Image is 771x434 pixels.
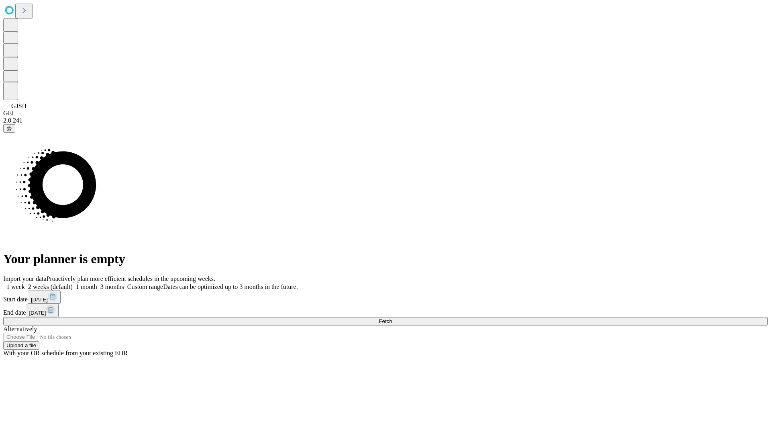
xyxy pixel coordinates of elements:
div: End date [3,304,768,317]
div: 2.0.241 [3,117,768,124]
span: 3 months [100,283,124,290]
span: Alternatively [3,325,37,332]
span: [DATE] [31,297,48,303]
div: Start date [3,291,768,304]
span: 1 month [76,283,97,290]
span: Fetch [379,318,392,324]
span: Import your data [3,275,47,282]
span: 1 week [6,283,25,290]
button: @ [3,124,15,133]
span: @ [6,125,12,131]
span: With your OR schedule from your existing EHR [3,350,128,356]
span: Custom range [127,283,163,290]
span: 2 weeks (default) [28,283,73,290]
button: [DATE] [28,291,61,304]
button: Upload a file [3,341,39,350]
span: Proactively plan more efficient schedules in the upcoming weeks. [47,275,215,282]
button: Fetch [3,317,768,325]
span: Dates can be optimized up to 3 months in the future. [163,283,298,290]
button: [DATE] [26,304,59,317]
h1: Your planner is empty [3,252,768,266]
div: GEI [3,110,768,117]
span: [DATE] [29,310,46,316]
span: GJSH [11,102,27,109]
